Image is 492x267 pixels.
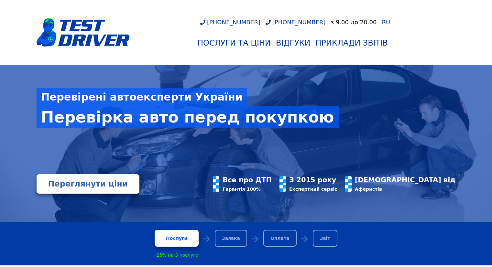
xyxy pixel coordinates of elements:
[313,230,337,247] div: Звіт
[37,106,339,128] div: Перевірка авто перед покупкою
[37,88,247,106] div: Перевірені автоексперти України
[273,36,313,50] a: Відгуки
[382,19,390,25] a: RU
[223,187,272,192] div: Гарантія 100%
[355,176,456,184] div: [DEMOGRAPHIC_DATA] від
[37,174,139,194] a: Переглянути ціни
[382,19,390,26] span: RU
[313,36,390,50] a: Приклади звітів
[215,230,247,247] div: Заявка
[155,252,198,258] div: -25% на 3 послуги
[197,38,271,48] div: Послуги та Ціни
[276,38,311,48] div: Відгуки
[266,19,326,26] a: [PHONE_NUMBER]
[331,19,377,26] div: з 9.00 до 20.00
[195,36,273,50] a: Послуги та Ціни
[37,18,130,47] img: logotype@3x
[289,176,337,184] div: З 2015 року
[223,176,272,184] div: Все про ДТП
[155,230,198,247] a: Послуги
[289,187,337,192] div: Експертний сервіс
[355,187,456,192] div: Аферистів
[263,230,297,247] div: Оплата
[37,3,130,62] a: logotype@3x
[316,38,388,48] div: Приклади звітів
[200,19,260,26] a: [PHONE_NUMBER]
